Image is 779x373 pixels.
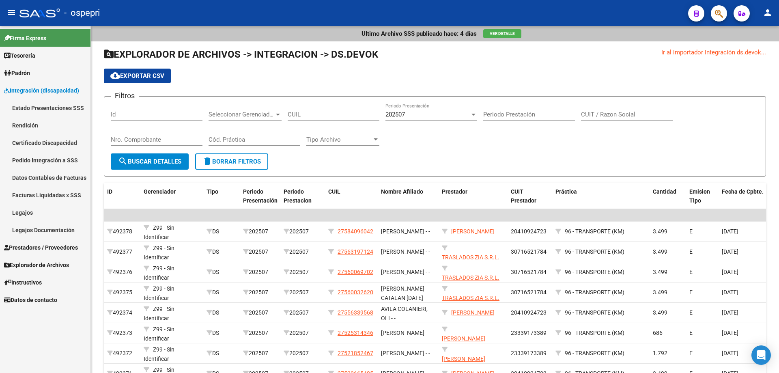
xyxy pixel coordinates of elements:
div: 202507 [284,308,322,317]
div: 492375 [107,288,137,297]
span: 27525314346 [338,330,373,336]
span: 96 - TRANSPORTE (KM) [565,330,624,336]
div: 202507 [284,267,322,277]
datatable-header-cell: Cantidad [650,183,686,210]
span: 3.499 [653,289,667,295]
div: Ir al importador Integración ds.devok... [661,48,766,57]
span: TRASLADOS ZIA S.R.L. [442,274,499,281]
div: DS [207,247,237,257]
div: 202507 [243,227,277,236]
span: Exportar CSV [110,72,164,80]
span: TRASLADOS ZIA S.R.L. [442,295,499,301]
span: [DATE] [722,269,738,275]
span: Padrón [4,69,30,78]
span: 30716521784 [511,269,547,275]
mat-icon: menu [6,8,16,17]
span: 96 - TRANSPORTE (KM) [565,350,624,356]
button: Buscar Detalles [111,153,189,170]
datatable-header-cell: Emision Tipo [686,183,719,210]
span: 27560032620 [338,289,373,295]
div: 492377 [107,247,137,257]
div: 492378 [107,227,137,236]
span: Fecha de Cpbte. [722,188,764,195]
div: 492373 [107,328,137,338]
span: E [689,269,693,275]
datatable-header-cell: Periodo Presentación [240,183,280,210]
div: DS [207,267,237,277]
span: Z99 - Sin Identificar [144,306,174,321]
span: Buscar Detalles [118,158,181,165]
span: Firma Express [4,34,46,43]
span: 96 - TRANSPORTE (KM) [565,228,624,235]
span: 20410924723 [511,309,547,316]
span: - ospepri [64,4,100,22]
h3: Filtros [111,90,139,101]
span: EXPLORADOR DE ARCHIVOS -> INTEGRACION -> DS.DEVOK [104,49,378,60]
span: Datos de contacto [4,295,57,304]
span: Prestadores / Proveedores [4,243,78,252]
span: Z99 - Sin Identificar [144,265,174,281]
span: E [689,309,693,316]
span: CUIT Prestador [511,188,536,204]
div: 202507 [284,247,322,257]
span: 27560069702 [338,269,373,275]
div: 202507 [243,247,277,257]
div: 202507 [284,288,322,297]
span: Cantidad [653,188,676,195]
span: [DATE] [722,228,738,235]
span: E [689,248,693,255]
div: 202507 [243,328,277,338]
span: [PERSON_NAME] [451,228,495,235]
div: 492376 [107,267,137,277]
span: Borrar Filtros [202,158,261,165]
span: [PERSON_NAME] [451,309,495,316]
div: Open Intercom Messenger [751,345,771,365]
span: E [689,289,693,295]
span: AVILA COLANIERI, OLI - - [381,306,428,321]
span: 20410924723 [511,228,547,235]
div: 202507 [243,267,277,277]
datatable-header-cell: Periodo Prestacion [280,183,325,210]
span: [PERSON_NAME] - - [381,330,430,336]
div: DS [207,328,237,338]
span: [DATE] [722,330,738,336]
div: 202507 [284,349,322,358]
span: [PERSON_NAME] [PERSON_NAME] [442,335,485,351]
div: 492374 [107,308,137,317]
span: [DATE] [722,289,738,295]
span: [PERSON_NAME] - - [381,228,430,235]
span: 27584096042 [338,228,373,235]
span: 1.792 [653,350,667,356]
mat-icon: cloud_download [110,71,120,80]
datatable-header-cell: CUIL [325,183,378,210]
span: Periodo Prestacion [284,188,312,204]
span: 96 - TRANSPORTE (KM) [565,248,624,255]
span: CUIL [328,188,340,195]
div: 492372 [107,349,137,358]
span: [DATE] [722,309,738,316]
span: 686 [653,330,663,336]
span: 27556339568 [338,309,373,316]
span: Seleccionar Gerenciador [209,111,274,118]
span: 3.499 [653,228,667,235]
span: Instructivos [4,278,42,287]
span: Tipo Archivo [306,136,372,143]
span: 96 - TRANSPORTE (KM) [565,289,624,295]
span: Ver Detalle [490,31,515,36]
span: [PERSON_NAME] CATALAN [DATE][PERSON_NAME] - - [381,285,430,310]
span: TRASLADOS ZIA S.R.L. [442,254,499,261]
p: Ultimo Archivo SSS publicado hace: 4 días [362,29,477,38]
div: 202507 [284,328,322,338]
button: Ver Detalle [483,29,521,38]
span: Integración (discapacidad) [4,86,79,95]
span: Explorador de Archivos [4,261,69,270]
datatable-header-cell: Tipo [203,183,240,210]
span: 30716521784 [511,289,547,295]
span: 23339173389 [511,330,547,336]
div: 202507 [284,227,322,236]
span: [DATE] [722,248,738,255]
span: 96 - TRANSPORTE (KM) [565,309,624,316]
div: 202507 [243,349,277,358]
span: Gerenciador [144,188,176,195]
span: E [689,330,693,336]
